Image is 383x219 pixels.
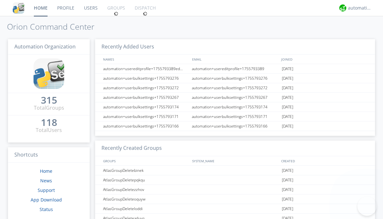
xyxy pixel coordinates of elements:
[95,93,375,102] a: automation+userbulksettings+1755793267automation+userbulksettings+1755793267[DATE]
[282,83,293,93] span: [DATE]
[95,112,375,121] a: automation+userbulksettings+1755793171automation+userbulksettings+1755793171[DATE]
[282,194,293,204] span: [DATE]
[280,156,369,165] div: CREATED
[101,204,190,213] div: AtlasGroupDeleteloddi
[282,175,293,185] span: [DATE]
[95,166,375,175] a: AtlasGroupDeletebinek[DATE]
[190,102,280,112] div: automation+userbulksettings+1755793174
[190,74,280,83] div: automation+userbulksettings+1755793276
[101,175,190,185] div: AtlasGroupDeletepqkqu
[101,55,189,64] div: NAMES
[101,93,190,102] div: automation+userbulksettings+1755793267
[101,83,190,92] div: automation+userbulksettings+1755793272
[282,185,293,194] span: [DATE]
[101,74,190,83] div: automation+userbulksettings+1755793276
[38,187,55,193] a: Support
[95,83,375,93] a: automation+userbulksettings+1755793272automation+userbulksettings+1755793272[DATE]
[282,102,293,112] span: [DATE]
[339,4,346,11] img: d2d01cd9b4174d08988066c6d424eccd
[95,102,375,112] a: automation+userbulksettings+1755793174automation+userbulksettings+1755793174[DATE]
[13,2,24,14] img: cddb5a64eb264b2086981ab96f4c1ba7
[34,104,64,112] div: Total Groups
[95,185,375,194] a: AtlasGroupDeletezzhov[DATE]
[191,55,280,64] div: EMAIL
[95,74,375,83] a: automation+userbulksettings+1755793276automation+userbulksettings+1755793276[DATE]
[143,11,147,16] img: spin.svg
[14,43,76,50] span: Automation Organization
[282,112,293,121] span: [DATE]
[95,121,375,131] a: automation+userbulksettings+1755793166automation+userbulksettings+1755793166[DATE]
[40,168,52,174] a: Home
[101,156,189,165] div: GROUPS
[41,119,57,127] a: 118
[101,166,190,175] div: AtlasGroupDeletebinek
[41,119,57,126] div: 118
[101,64,190,73] div: automation+usereditprofile+1755793389editedautomation+usereditprofile+1755793389
[280,55,369,64] div: JOINED
[40,206,53,212] a: Status
[101,194,190,204] div: AtlasGroupDeleteoquyw
[114,11,118,16] img: spin.svg
[95,175,375,185] a: AtlasGroupDeletepqkqu[DATE]
[101,102,190,112] div: automation+userbulksettings+1755793174
[95,194,375,204] a: AtlasGroupDeleteoquyw[DATE]
[41,97,57,104] a: 315
[282,74,293,83] span: [DATE]
[190,121,280,131] div: automation+userbulksettings+1755793166
[36,127,62,134] div: Total Users
[41,97,57,103] div: 315
[101,112,190,121] div: automation+userbulksettings+1755793171
[190,93,280,102] div: automation+userbulksettings+1755793267
[34,58,64,89] img: cddb5a64eb264b2086981ab96f4c1ba7
[282,121,293,131] span: [DATE]
[282,64,293,74] span: [DATE]
[190,64,280,73] div: automation+usereditprofile+1755793389
[95,64,375,74] a: automation+usereditprofile+1755793389editedautomation+usereditprofile+1755793389automation+usered...
[348,5,372,11] div: automation+atlas
[357,197,377,216] iframe: Toggle Customer Support
[95,39,375,55] h3: Recently Added Users
[282,204,293,214] span: [DATE]
[40,178,52,184] a: News
[101,121,190,131] div: automation+userbulksettings+1755793166
[101,185,190,194] div: AtlasGroupDeletezzhov
[190,83,280,92] div: automation+userbulksettings+1755793272
[95,141,375,156] h3: Recently Created Groups
[31,197,62,203] a: App Download
[282,166,293,175] span: [DATE]
[191,156,280,165] div: SYSTEM_NAME
[190,112,280,121] div: automation+userbulksettings+1755793171
[95,204,375,214] a: AtlasGroupDeleteloddi[DATE]
[8,147,90,163] h3: Shortcuts
[282,93,293,102] span: [DATE]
